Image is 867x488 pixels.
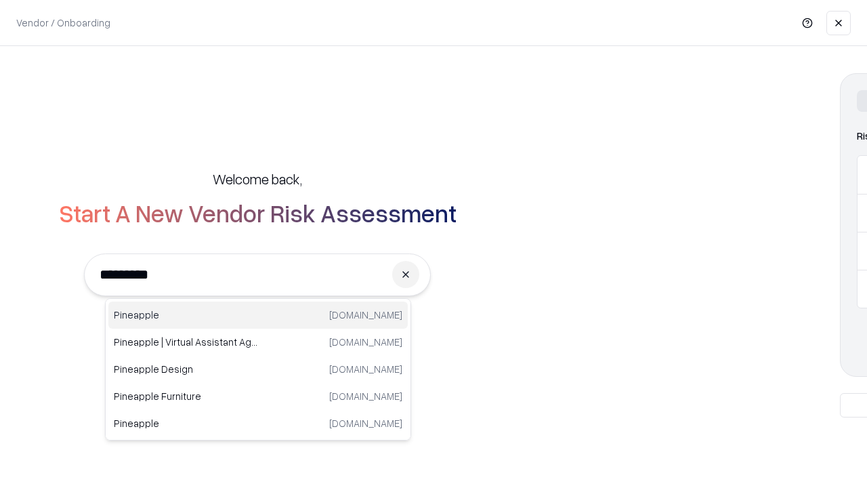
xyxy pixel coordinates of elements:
h5: Welcome back, [213,169,302,188]
p: Vendor / Onboarding [16,16,110,30]
div: Suggestions [105,298,411,441]
p: [DOMAIN_NAME] [329,416,402,430]
p: Pineapple Furniture [114,389,258,403]
h2: Start A New Vendor Risk Assessment [59,199,457,226]
p: Pineapple [114,308,258,322]
p: Pineapple | Virtual Assistant Agency [114,335,258,349]
p: [DOMAIN_NAME] [329,389,402,403]
p: Pineapple [114,416,258,430]
p: [DOMAIN_NAME] [329,308,402,322]
p: [DOMAIN_NAME] [329,335,402,349]
p: Pineapple Design [114,362,258,376]
p: [DOMAIN_NAME] [329,362,402,376]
